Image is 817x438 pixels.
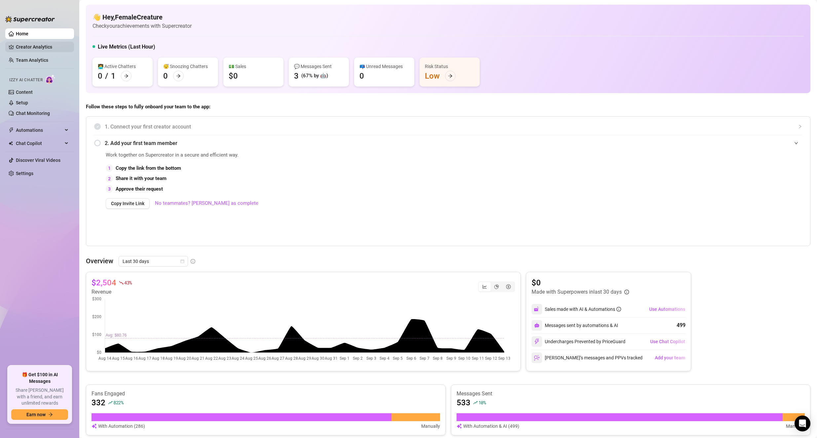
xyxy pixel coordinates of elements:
[425,63,474,70] div: Risk Status
[113,399,124,406] span: 822 %
[294,71,299,81] div: 3
[786,422,805,430] article: Manually
[98,43,155,51] h5: Live Metrics (Last Hour)
[532,336,625,347] div: Undercharges Prevented by PriceGuard
[106,151,653,159] span: Work together on Supercreator in a secure and efficient way.
[176,74,181,78] span: arrow-right
[616,307,621,311] span: info-circle
[5,16,55,22] img: logo-BBDzfeDw.svg
[532,320,618,331] div: Messages sent by automations & AI
[795,416,810,431] div: Open Intercom Messenger
[86,104,210,110] strong: Follow these steps to fully onboard your team to the app:
[534,355,540,361] img: svg%3e
[93,22,192,30] article: Check your achievements with Supercreator
[124,74,129,78] span: arrow-right
[116,165,181,171] strong: Copy the link from the bottom
[798,125,802,128] span: collapsed
[92,277,116,288] article: $2,504
[155,200,258,207] a: No teammates? [PERSON_NAME] as complete
[16,57,48,63] a: Team Analytics
[532,288,622,296] article: Made with Superpowers in last 30 days
[16,125,63,135] span: Automations
[9,128,14,133] span: thunderbolt
[108,400,113,405] span: rise
[650,336,686,347] button: Use Chat Copilot
[119,280,124,285] span: fall
[16,111,50,116] a: Chat Monitoring
[229,63,278,70] div: 💵 Sales
[463,422,519,430] article: With Automation & AI (499)
[106,185,113,193] div: 3
[478,281,515,292] div: segmented control
[506,284,511,289] span: dollar-circle
[545,306,621,313] div: Sales made with AI & Automations
[11,409,68,420] button: Earn nowarrow-right
[11,372,68,384] span: 🎁 Get $100 in AI Messages
[494,284,499,289] span: pie-chart
[9,77,43,83] span: Izzy AI Chatter
[482,284,487,289] span: line-chart
[478,399,486,406] span: 10 %
[116,186,163,192] strong: Approve their request
[532,277,629,288] article: $0
[116,175,167,181] strong: Share it with your team
[421,422,440,430] article: Manually
[98,71,102,81] div: 0
[534,323,539,328] img: svg%3e
[45,74,56,84] img: AI Chatter
[16,158,60,163] a: Discover Viral Videos
[98,422,145,430] article: With Automation (286)
[106,164,113,172] div: 1
[473,400,478,405] span: rise
[98,63,147,70] div: 👩‍💻 Active Chatters
[294,63,344,70] div: 💬 Messages Sent
[93,13,192,22] h4: 👋 Hey, FemaleCreature
[229,71,238,81] div: $0
[92,397,105,408] article: 332
[106,175,113,182] div: 2
[359,63,409,70] div: 📪 Unread Messages
[16,90,33,95] a: Content
[191,259,195,264] span: info-circle
[92,390,440,397] article: Fans Engaged
[105,123,802,131] span: 1. Connect your first creator account
[163,63,213,70] div: 😴 Snoozing Chatters
[655,355,685,360] span: Add your team
[457,390,805,397] article: Messages Sent
[9,141,13,146] img: Chat Copilot
[654,352,686,363] button: Add your team
[794,141,798,145] span: expanded
[359,71,364,81] div: 0
[94,135,802,151] div: 2. Add your first team member
[106,198,150,209] button: Copy Invite Link
[534,339,540,345] img: svg%3e
[448,74,453,78] span: arrow-right
[180,259,184,263] span: calendar
[163,71,168,81] div: 0
[649,307,685,312] span: Use Automations
[11,387,68,407] span: Share [PERSON_NAME] with a friend, and earn unlimited rewards
[105,139,802,147] span: 2. Add your first team member
[534,306,540,312] img: svg%3e
[94,119,802,135] div: 1. Connect your first creator account
[111,71,116,81] div: 1
[111,201,144,206] span: Copy Invite Link
[650,339,685,344] span: Use Chat Copilot
[16,100,28,105] a: Setup
[16,31,28,36] a: Home
[677,321,686,329] div: 499
[123,256,184,266] span: Last 30 days
[457,422,462,430] img: svg%3e
[92,288,132,296] article: Revenue
[16,42,69,52] a: Creator Analytics
[457,397,470,408] article: 533
[649,304,686,314] button: Use Automations
[26,412,46,417] span: Earn now
[124,279,132,286] span: 43 %
[16,171,33,176] a: Settings
[92,422,97,430] img: svg%3e
[16,138,63,149] span: Chat Copilot
[624,290,629,294] span: info-circle
[670,151,802,236] iframe: Adding Team Members
[48,412,53,417] span: arrow-right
